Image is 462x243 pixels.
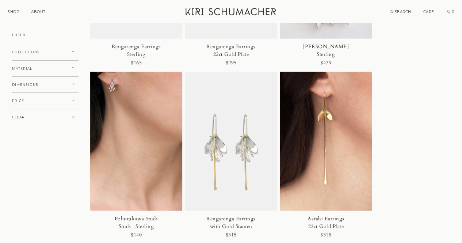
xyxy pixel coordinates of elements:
span: MATERIAL [12,67,32,71]
div: [PERSON_NAME] Sterling [296,42,355,58]
button: COLLECTIONS [12,44,79,61]
button: DIMENSIONS [12,76,79,93]
div: $479 [320,58,331,68]
span: 0 [451,10,455,14]
div: $165 [131,58,142,68]
a: Cart [446,10,455,14]
a: SHOP [8,10,19,14]
button: PRICE [12,92,79,109]
span: CLEAR [12,115,25,119]
span: SEARCH [395,10,411,14]
span: PRICE [12,99,24,103]
span: FILTER [12,33,26,37]
a: Kiri Schumacher Home [181,4,282,22]
span: COLLECTIONS [12,50,40,54]
img: Aarahi Earrings 22ct Gold Plate [280,72,372,210]
a: Search [390,10,411,14]
a: CARE [423,10,434,14]
div: Rengarenga Earrings Sterling [107,42,166,58]
span: DIMENSIONS [12,83,38,87]
div: $315 [225,230,236,240]
div: Rengarenga Earrings with Gold Stamen [202,214,261,230]
div: Pohutukawa Studs Studs | Sterling [107,214,166,230]
button: CLEAR [12,109,79,126]
div: $295 [225,58,236,68]
a: ABOUT [31,10,46,14]
div: Rengarenga Earrings 22ct Gold Plate [202,42,261,58]
div: Aarahi Earrings 22ct Gold Plate [296,214,355,230]
img: Rengarenga Earrings with Gold Stamen [185,72,277,210]
div: $315 [320,230,331,240]
div: $140 [131,230,142,240]
button: MATERIAL [12,60,79,77]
